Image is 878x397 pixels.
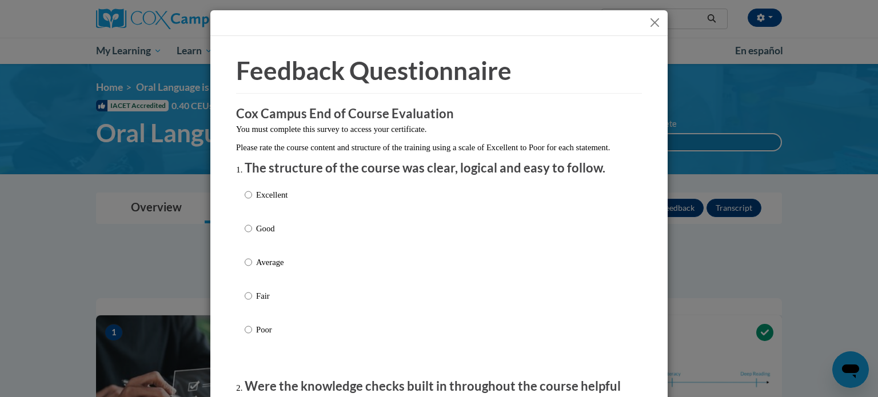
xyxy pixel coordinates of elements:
[256,290,288,302] p: Fair
[236,105,642,123] h3: Cox Campus End of Course Evaluation
[256,189,288,201] p: Excellent
[245,189,252,201] input: Excellent
[256,256,288,268] p: Average
[236,141,642,154] p: Please rate the course content and structure of the training using a scale of Excellent to Poor f...
[245,222,252,235] input: Good
[648,15,662,30] button: Close
[236,123,642,135] p: You must complete this survey to access your certificate.
[256,323,288,336] p: Poor
[236,55,512,85] span: Feedback Questionnaire
[256,222,288,235] p: Good
[245,290,252,302] input: Fair
[245,323,252,336] input: Poor
[245,159,633,177] p: The structure of the course was clear, logical and easy to follow.
[245,256,252,268] input: Average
